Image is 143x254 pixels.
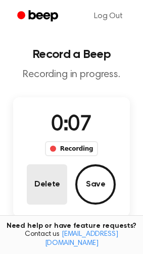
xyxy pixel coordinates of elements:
[75,164,116,205] button: Save Audio Record
[84,4,133,28] a: Log Out
[10,7,67,26] a: Beep
[51,114,91,136] span: 0:07
[8,69,135,81] p: Recording in progress.
[45,231,118,247] a: [EMAIL_ADDRESS][DOMAIN_NAME]
[27,164,67,205] button: Delete Audio Record
[45,141,98,156] div: Recording
[8,48,135,60] h1: Record a Beep
[6,230,137,248] span: Contact us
